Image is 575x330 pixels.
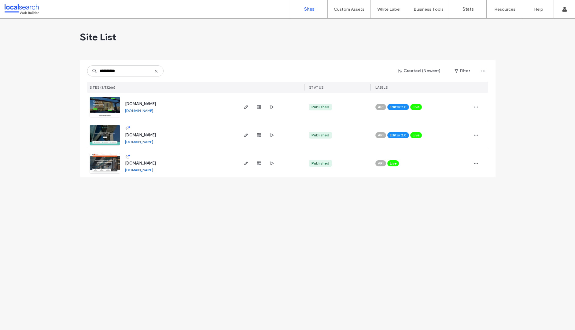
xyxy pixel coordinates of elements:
[90,85,116,90] span: SITES (3/13266)
[534,7,543,12] label: Help
[414,7,444,12] label: Business Tools
[125,102,156,106] a: [DOMAIN_NAME]
[463,6,474,12] label: Stats
[125,108,153,113] a: [DOMAIN_NAME]
[377,7,400,12] label: White Label
[125,139,153,144] a: [DOMAIN_NAME]
[390,161,396,166] span: Live
[311,132,329,138] div: Published
[375,85,388,90] span: LABELS
[80,31,116,43] span: Site List
[393,66,446,76] button: Created (Newest)
[311,161,329,166] div: Published
[378,132,384,138] span: API
[390,104,407,110] span: Editor 2.0
[304,6,315,12] label: Sites
[390,132,407,138] span: Editor 2.0
[125,133,156,137] a: [DOMAIN_NAME]
[14,4,27,10] span: Help
[125,161,156,165] a: [DOMAIN_NAME]
[494,7,515,12] label: Resources
[413,132,419,138] span: Live
[413,104,419,110] span: Live
[334,7,364,12] label: Custom Assets
[448,66,476,76] button: Filter
[125,168,153,172] a: [DOMAIN_NAME]
[378,161,384,166] span: API
[378,104,384,110] span: API
[311,104,329,110] div: Published
[309,85,324,90] span: STATUS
